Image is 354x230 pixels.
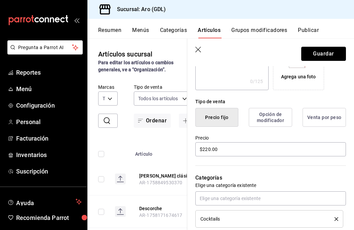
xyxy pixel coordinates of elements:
div: Tipo de venta [195,98,346,105]
button: Categorías [160,27,187,38]
p: Elige una categoría existente [195,182,346,189]
button: Pregunta a Parrot AI [7,40,83,54]
button: Ordenar [134,114,171,128]
span: Todas las marcas, Sin marca [103,95,105,102]
span: Menú [16,84,82,93]
p: Categorías [195,174,346,182]
span: Pregunta a Parrot AI [18,44,72,51]
span: AR-1758849530370 [139,180,182,185]
button: Menús [132,27,149,38]
div: 0 /125 [250,78,263,85]
span: AR-1758171674617 [139,213,182,218]
span: Ayuda [16,198,73,206]
h3: Sucursal: Aro (GDL) [112,5,166,13]
span: Todos los artículos [138,95,178,102]
span: Recomienda Parrot [16,213,82,222]
label: Marcas [98,85,118,89]
label: Tipo de venta [134,85,192,89]
a: Pregunta a Parrot AI [5,49,83,56]
div: navigation tabs [98,27,354,38]
button: Artículos [198,27,221,38]
span: Cocktails [200,217,220,221]
span: Configuración [16,101,82,110]
button: Grupos modificadores [231,27,287,38]
span: Inventarios [16,150,82,159]
button: Publicar [298,27,319,38]
button: Guardar [301,47,346,61]
label: Precio [195,136,346,140]
button: edit-product-location [139,205,193,212]
span: Reportes [16,68,82,77]
button: Venta por peso [303,108,346,127]
input: Elige una categoría existente [195,191,346,205]
span: Facturación [16,134,82,143]
button: open_drawer_menu [74,17,79,23]
input: $0.00 [195,142,346,156]
strong: Para editar los artículos o cambios generales, ve a “Organización”. [98,60,174,72]
span: Personal [16,117,82,126]
button: delete [330,217,338,221]
div: Agrega una foto [281,73,316,80]
button: Precio fijo [195,108,238,127]
button: edit-product-location [139,172,193,179]
span: Suscripción [16,167,82,176]
button: Resumen [98,27,121,38]
input: Buscar artículo [114,114,118,127]
div: Artículos sucursal [98,49,152,59]
th: Artículo [131,141,201,163]
button: Opción de modificador [249,108,292,127]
